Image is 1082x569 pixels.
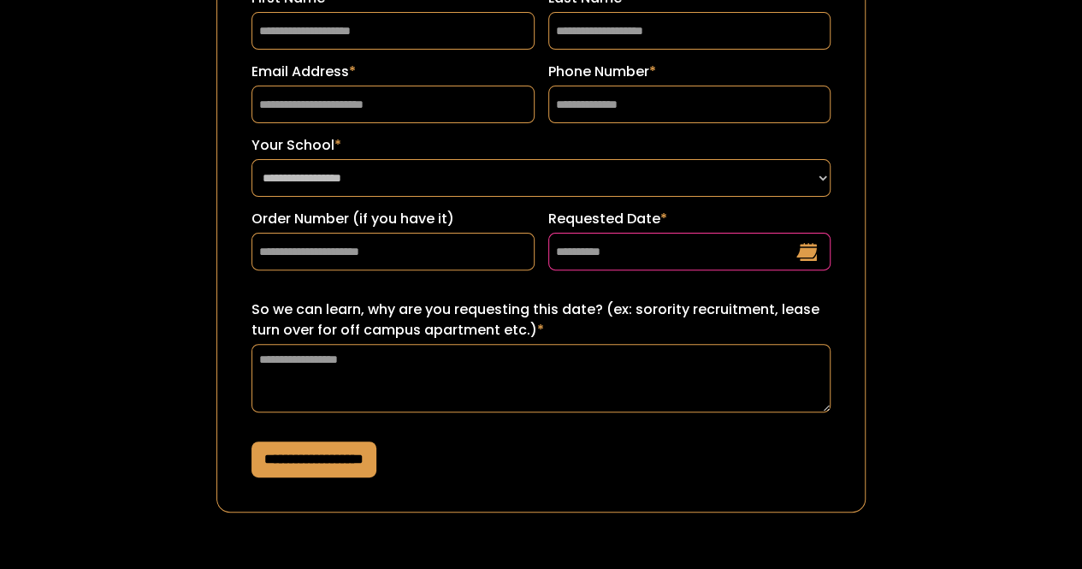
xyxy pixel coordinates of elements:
[251,299,831,341] label: So we can learn, why are you requesting this date? (ex: sorority recruitment, lease turn over for...
[548,62,831,82] label: Phone Number
[251,135,831,156] label: Your School
[548,209,831,229] label: Requested Date
[251,209,535,229] label: Order Number (if you have it)
[251,62,535,82] label: Email Address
